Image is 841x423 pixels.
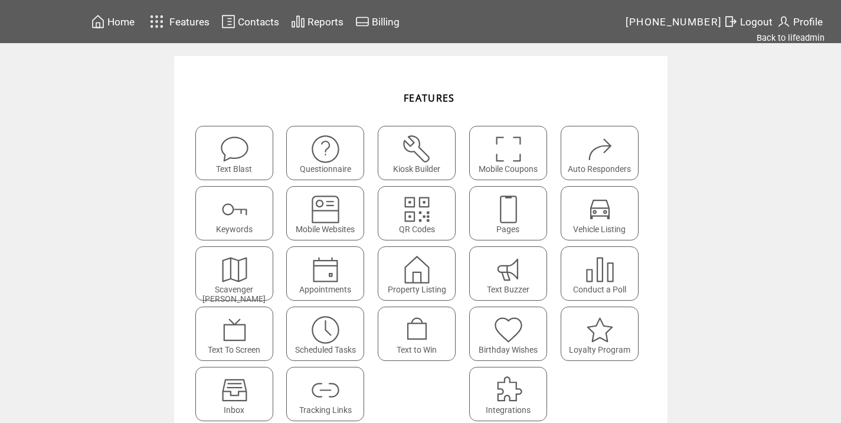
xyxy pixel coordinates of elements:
[219,314,250,346] img: text-to-screen.svg
[169,16,210,28] span: Features
[195,126,281,180] a: Text Blast
[740,16,773,28] span: Logout
[355,14,369,29] img: creidtcard.svg
[493,134,524,165] img: coupons.svg
[300,164,351,174] span: Questionnaire
[496,224,519,234] span: Pages
[202,285,266,304] span: Scavenger [PERSON_NAME]
[573,285,626,294] span: Conduct a Poll
[486,405,531,415] span: Integrations
[401,254,433,285] img: property-listing.svg
[469,186,555,240] a: Pages
[568,164,631,174] span: Auto Responders
[310,375,341,406] img: links.svg
[561,246,646,301] a: Conduct a Poll
[479,345,538,354] span: Birthday Wishes
[561,186,646,240] a: Vehicle Listing
[393,164,440,174] span: Kiosk Builder
[584,254,616,285] img: poll.svg
[584,314,616,346] img: loyalty-program.svg
[221,14,235,29] img: contacts.svg
[493,254,524,285] img: text-buzzer.svg
[307,16,343,28] span: Reports
[286,307,372,361] a: Scheduled Tasks
[493,375,524,406] img: integrations.svg
[378,186,463,240] a: QR Codes
[146,12,167,31] img: features.svg
[219,254,250,285] img: scavenger.svg
[195,186,281,240] a: Keywords
[493,194,524,225] img: landing-pages.svg
[219,194,250,225] img: keywords.svg
[469,126,555,180] a: Mobile Coupons
[89,12,136,31] a: Home
[291,14,305,29] img: chart.svg
[793,16,823,28] span: Profile
[310,194,341,225] img: mobile-websites.svg
[584,134,616,165] img: auto-responders.svg
[469,246,555,301] a: Text Buzzer
[195,246,281,301] a: Scavenger [PERSON_NAME]
[378,246,463,301] a: Property Listing
[145,10,211,33] a: Features
[487,285,529,294] span: Text Buzzer
[372,16,400,28] span: Billing
[397,345,437,354] span: Text to Win
[561,126,646,180] a: Auto Responders
[238,16,279,28] span: Contacts
[195,307,281,361] a: Text To Screen
[561,307,646,361] a: Loyalty Program
[569,345,630,354] span: Loyalty Program
[378,126,463,180] a: Kiosk Builder
[722,12,774,31] a: Logout
[286,246,372,301] a: Appointments
[91,14,105,29] img: home.svg
[286,367,372,421] a: Tracking Links
[378,307,463,361] a: Text to Win
[299,285,351,294] span: Appointments
[626,16,722,28] span: [PHONE_NUMBER]
[584,194,616,225] img: vehicle-listing.svg
[479,164,538,174] span: Mobile Coupons
[354,12,401,31] a: Billing
[469,367,555,421] a: Integrations
[493,314,524,346] img: birthday-wishes.svg
[310,314,341,346] img: scheduled-tasks.svg
[208,345,260,354] span: Text To Screen
[295,345,356,354] span: Scheduled Tasks
[401,134,433,165] img: tool%201.svg
[757,32,824,43] a: Back to lifeadmin
[573,224,626,234] span: Vehicle Listing
[107,16,135,28] span: Home
[310,254,341,285] img: appointments.svg
[777,14,791,29] img: profile.svg
[469,307,555,361] a: Birthday Wishes
[399,224,435,234] span: QR Codes
[220,12,281,31] a: Contacts
[299,405,352,415] span: Tracking Links
[286,186,372,240] a: Mobile Websites
[216,224,253,234] span: Keywords
[219,134,250,165] img: text-blast.svg
[401,194,433,225] img: qr.svg
[216,164,252,174] span: Text Blast
[224,405,244,415] span: Inbox
[286,126,372,180] a: Questionnaire
[219,375,250,406] img: Inbox.svg
[404,92,455,105] span: FEATURES
[296,224,355,234] span: Mobile Websites
[724,14,738,29] img: exit.svg
[289,12,345,31] a: Reports
[388,285,446,294] span: Property Listing
[401,314,433,346] img: text-to-win.svg
[774,12,824,31] a: Profile
[310,134,341,165] img: questionnaire.svg
[195,367,281,421] a: Inbox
